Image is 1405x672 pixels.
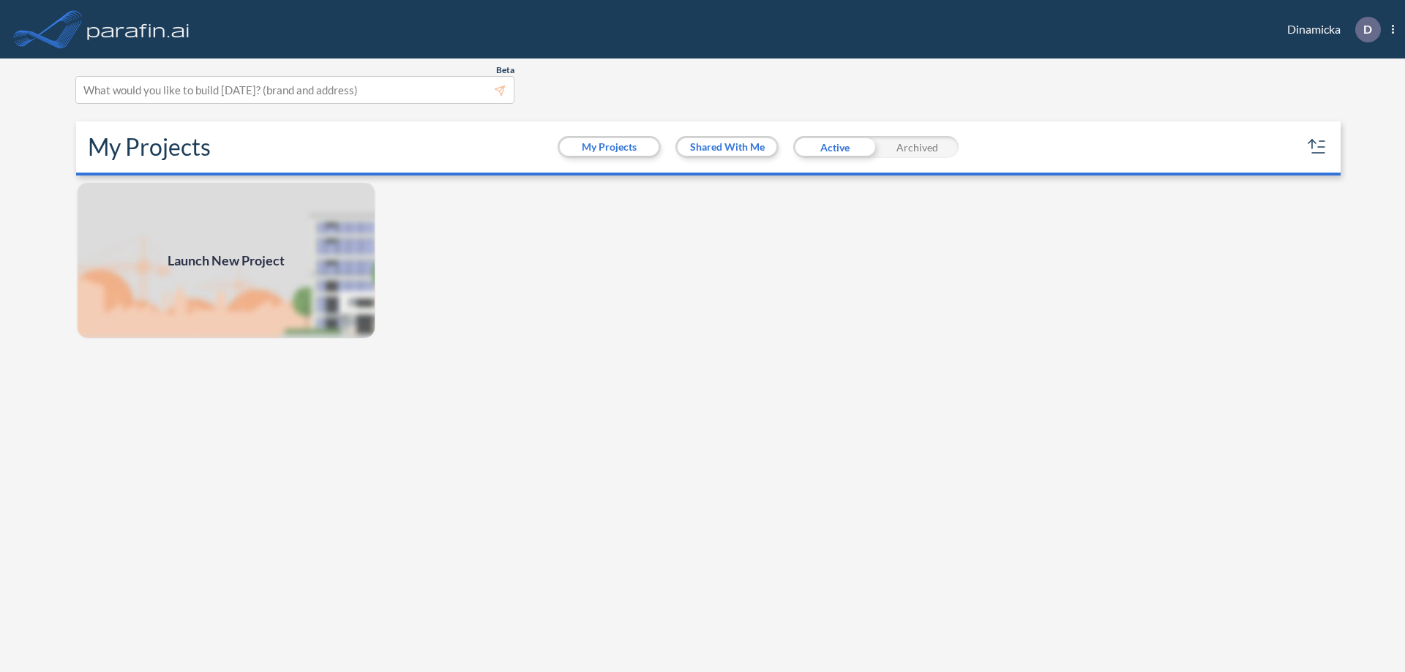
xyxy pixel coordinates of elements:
[84,15,192,44] img: logo
[1265,17,1394,42] div: Dinamicka
[678,138,776,156] button: Shared With Me
[496,64,514,76] span: Beta
[1363,23,1372,36] p: D
[76,181,376,339] img: add
[76,181,376,339] a: Launch New Project
[560,138,659,156] button: My Projects
[88,133,211,161] h2: My Projects
[168,251,285,271] span: Launch New Project
[1305,135,1329,159] button: sort
[793,136,876,158] div: Active
[876,136,959,158] div: Archived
